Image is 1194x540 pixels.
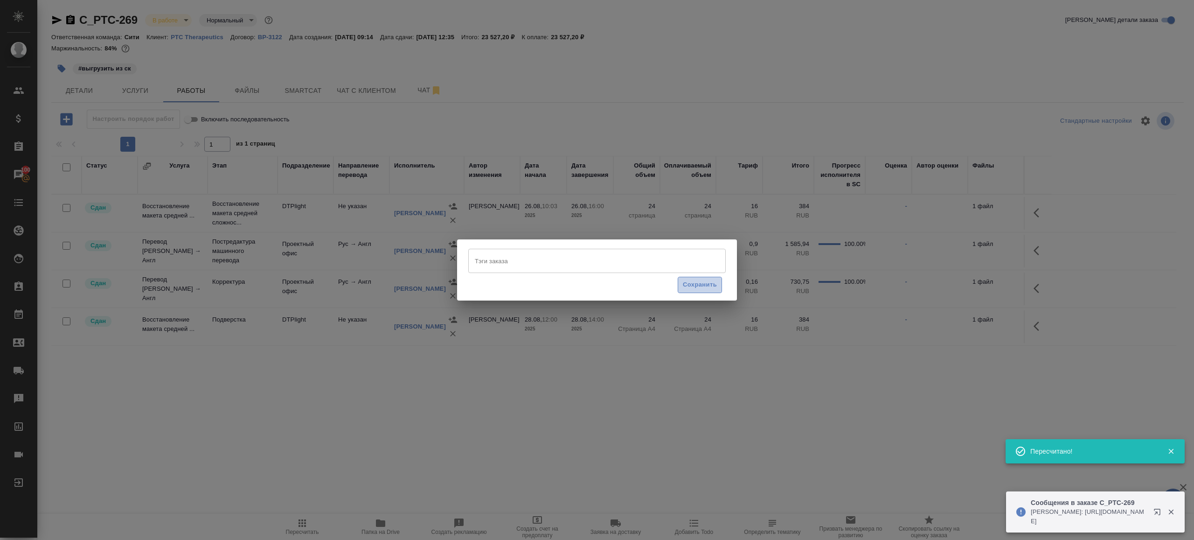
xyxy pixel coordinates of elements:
div: Пересчитано! [1030,447,1153,456]
p: Сообщения в заказе C_PTC-269 [1031,498,1147,507]
span: Сохранить [683,280,717,290]
button: Закрыть [1161,447,1180,456]
p: [PERSON_NAME]: [URL][DOMAIN_NAME] [1031,507,1147,526]
button: Сохранить [678,277,722,293]
button: Закрыть [1161,508,1180,516]
button: Открыть в новой вкладке [1148,503,1170,525]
